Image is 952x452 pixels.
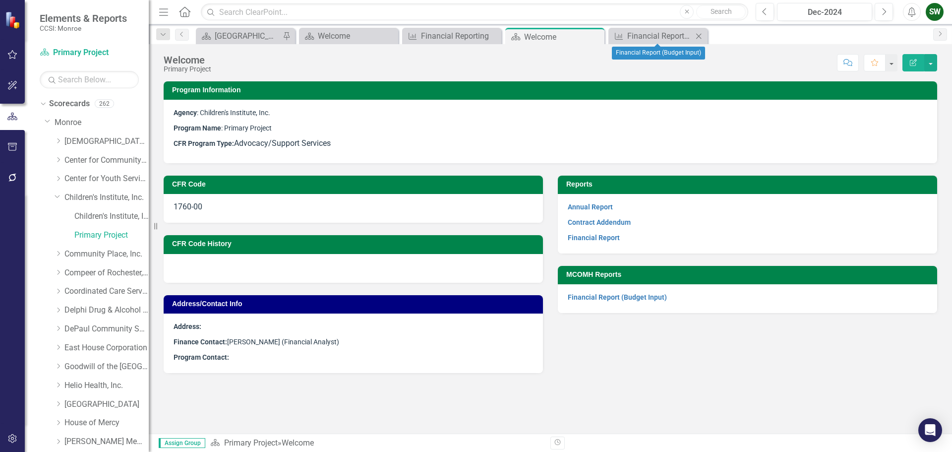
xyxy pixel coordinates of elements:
div: Financial Report (Budget Input) [612,47,705,60]
a: DePaul Community Services, lnc. [64,323,149,335]
a: Contract Addendum [568,218,631,226]
span: : Children's Institute, Inc. [174,109,270,117]
h3: Program Information [172,86,932,94]
span: Assign Group [159,438,205,448]
a: Coordinated Care Services Inc. [64,286,149,297]
input: Search Below... [40,71,139,88]
a: Delphi Drug & Alcohol Council [64,305,149,316]
div: Primary Project [164,65,211,73]
strong: Program Name [174,124,221,132]
h3: Reports [566,181,932,188]
strong: Program Contact: [174,353,229,361]
a: Annual Report [568,203,613,211]
a: Goodwill of the [GEOGRAPHIC_DATA] [64,361,149,373]
span: : Primary Project [174,124,272,132]
span: Search [711,7,732,15]
a: Financial Reporting [405,30,499,42]
p: Advocacy/Support Services [174,136,927,151]
a: Financial Report (Budget Input) [611,30,693,42]
a: Financial Report [568,234,620,242]
span: 1760-00 [174,202,202,211]
a: Welcome [301,30,396,42]
a: Monroe [55,117,149,129]
h3: CFR Code History [172,240,538,248]
a: Compeer of Rochester, Inc. [64,267,149,279]
div: Dec-2024 [780,6,869,18]
a: Financial Report (Budget Input) [568,293,667,301]
div: Welcome [282,438,314,448]
h3: MCOMH Reports [566,271,932,278]
a: East House Corporation [64,342,149,354]
div: Financial Report (Budget Input) [627,30,693,42]
span: [PERSON_NAME] (Financial Analyst) [174,338,339,346]
div: Financial Reporting [421,30,499,42]
div: Welcome [164,55,211,65]
button: SW [926,3,944,21]
div: 262 [95,100,114,108]
a: Scorecards [49,98,90,110]
div: Welcome [318,30,396,42]
h3: CFR Code [172,181,538,188]
strong: Address: [174,323,201,330]
a: Center for Youth Services, Inc. [64,173,149,185]
small: CCSI: Monroe [40,24,127,32]
button: Dec-2024 [777,3,872,21]
a: Primary Project [224,438,278,448]
a: Primary Project [40,47,139,59]
button: Search [696,5,746,19]
a: Primary Project [74,230,149,241]
a: Children's Institute, Inc. (MCOMH Internal) [74,211,149,222]
a: Center for Community Alternatives [64,155,149,166]
a: [GEOGRAPHIC_DATA] [64,399,149,410]
a: Children's Institute, Inc. [64,192,149,203]
a: [DEMOGRAPHIC_DATA] Charities Family & Community Services [64,136,149,147]
strong: Agency [174,109,197,117]
div: » [210,438,543,449]
a: House of Mercy [64,417,149,429]
div: Open Intercom Messenger [918,418,942,442]
a: Helio Health, Inc. [64,380,149,391]
h3: Address/Contact Info [172,300,538,308]
a: [PERSON_NAME] Memorial Institute, Inc. [64,436,149,448]
strong: CFR Program Type: [174,139,234,147]
input: Search ClearPoint... [201,3,748,21]
div: [GEOGRAPHIC_DATA] [215,30,280,42]
span: Elements & Reports [40,12,127,24]
strong: Finance Contact: [174,338,227,346]
div: Welcome [524,31,602,43]
a: Community Place, Inc. [64,249,149,260]
a: [GEOGRAPHIC_DATA] [198,30,280,42]
img: ClearPoint Strategy [5,11,22,29]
